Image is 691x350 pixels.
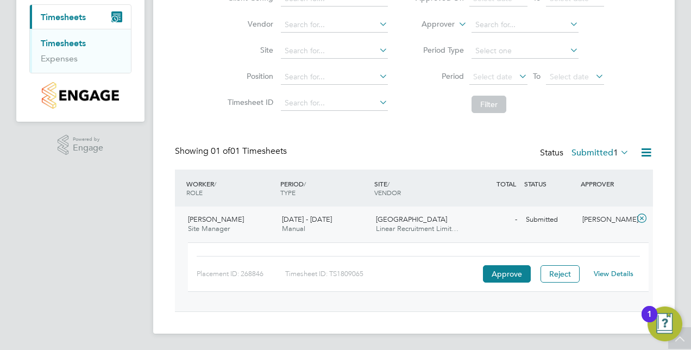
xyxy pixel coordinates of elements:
img: countryside-properties-logo-retina.png [42,82,118,109]
div: STATUS [522,174,578,193]
div: Placement ID: 268846 [197,265,285,283]
div: Status [540,146,631,161]
input: Search for... [472,17,579,33]
span: To [530,69,544,83]
span: 1 [613,147,618,158]
button: Open Resource Center, 1 new notification [648,307,682,341]
span: / [214,179,216,188]
div: - [465,211,522,229]
span: [DATE] - [DATE] [282,215,332,224]
button: Approve [483,265,531,283]
label: Site [224,45,273,55]
input: Search for... [281,96,388,111]
span: Timesheets [41,12,86,22]
a: Go to home page [29,82,131,109]
label: Timesheet ID [224,97,273,107]
div: 1 [647,314,652,328]
div: Showing [175,146,289,157]
span: VENDOR [374,188,401,197]
input: Select one [472,43,579,59]
span: 01 Timesheets [211,146,287,157]
span: TYPE [280,188,296,197]
input: Search for... [281,70,388,85]
label: Period Type [415,45,464,55]
span: [PERSON_NAME] [188,215,244,224]
span: / [387,179,390,188]
a: Expenses [41,53,78,64]
div: Timesheet ID: TS1809065 [285,265,480,283]
label: Submitted [571,147,629,158]
span: / [304,179,306,188]
span: Linear Recruitment Limit… [376,224,458,233]
input: Search for... [281,17,388,33]
span: TOTAL [497,179,516,188]
span: [GEOGRAPHIC_DATA] [376,215,447,224]
div: Submitted [522,211,578,229]
span: Select date [473,72,512,82]
span: Engage [73,143,103,153]
label: Approver [406,19,455,30]
span: Site Manager [188,224,230,233]
div: WORKER [184,174,278,202]
div: Timesheets [30,29,131,73]
div: SITE [372,174,466,202]
label: Period [415,71,464,81]
span: 01 of [211,146,230,157]
button: Filter [472,96,506,113]
a: Powered byEngage [58,135,104,155]
span: Manual [282,224,305,233]
label: Position [224,71,273,81]
label: Vendor [224,19,273,29]
div: PERIOD [278,174,372,202]
button: Timesheets [30,5,131,29]
a: View Details [594,269,633,278]
div: APPROVER [578,174,635,193]
span: ROLE [186,188,203,197]
div: [PERSON_NAME] [578,211,635,229]
button: Reject [541,265,580,283]
span: Powered by [73,135,103,144]
a: Timesheets [41,38,86,48]
span: Select date [550,72,589,82]
input: Search for... [281,43,388,59]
